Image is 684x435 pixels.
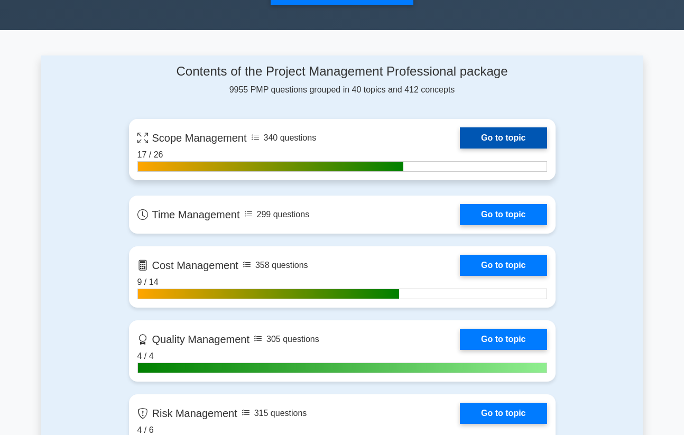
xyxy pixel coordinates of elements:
[129,64,556,79] h4: Contents of the Project Management Professional package
[460,329,547,350] a: Go to topic
[460,255,547,276] a: Go to topic
[460,204,547,225] a: Go to topic
[460,127,547,149] a: Go to topic
[129,64,556,96] div: 9955 PMP questions grouped in 40 topics and 412 concepts
[460,403,547,424] a: Go to topic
